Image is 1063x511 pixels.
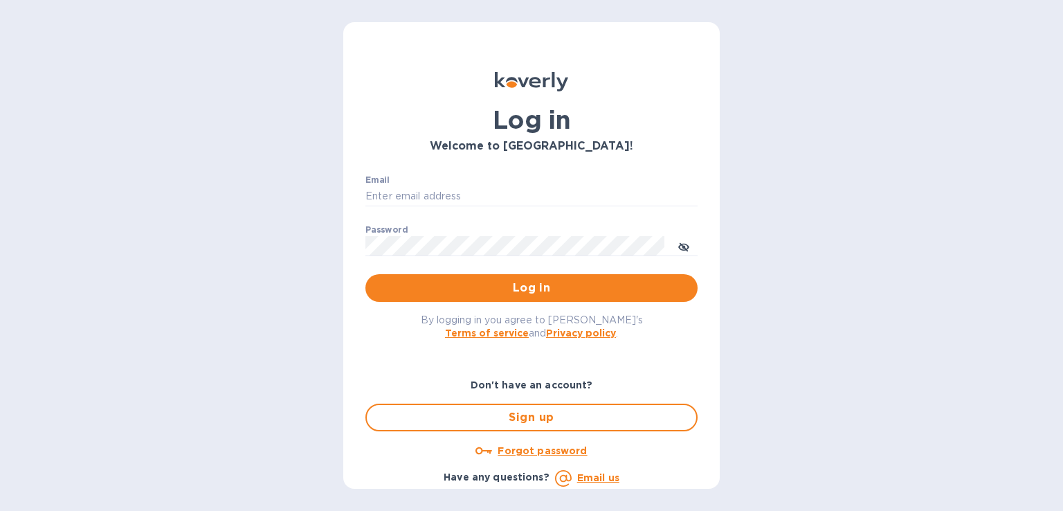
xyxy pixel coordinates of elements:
[365,105,698,134] h1: Log in
[365,274,698,302] button: Log in
[471,379,593,391] b: Don't have an account?
[365,176,390,184] label: Email
[498,445,587,456] u: Forgot password
[577,472,619,483] a: Email us
[376,280,687,296] span: Log in
[365,186,698,207] input: Enter email address
[670,232,698,260] button: toggle password visibility
[365,226,408,234] label: Password
[445,328,529,339] a: Terms of service
[378,409,685,426] span: Sign up
[365,404,698,431] button: Sign up
[546,328,616,339] a: Privacy policy
[421,314,643,339] span: By logging in you agree to [PERSON_NAME]'s and .
[365,140,698,153] h3: Welcome to [GEOGRAPHIC_DATA]!
[444,472,549,483] b: Have any questions?
[495,72,568,91] img: Koverly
